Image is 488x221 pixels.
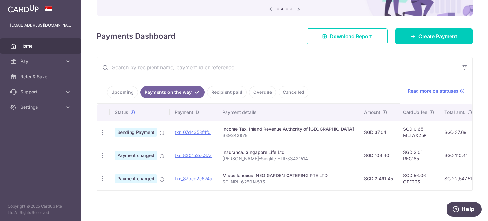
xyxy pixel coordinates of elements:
a: Upcoming [107,86,138,98]
td: SGD 37.69 [439,121,478,144]
span: Refer & Save [20,73,62,80]
span: Support [20,89,62,95]
span: Settings [20,104,62,110]
th: Payment ID [170,104,217,121]
div: Miscellaneous. NEO GARDEN CATERING PTE LTD [222,172,354,179]
span: CardUp fee [403,109,427,115]
a: txn_07d4353f4f0 [175,129,211,135]
p: [EMAIL_ADDRESS][DOMAIN_NAME] [10,22,71,29]
span: Read more on statuses [408,88,458,94]
td: SGD 0.65 MLTAX25R [398,121,439,144]
p: [PERSON_NAME]-Singlife ETII-83421514 [222,155,354,162]
td: SGD 2.01 REC185 [398,144,439,167]
img: CardUp [8,5,39,13]
a: txn_87bcc2e674a [175,176,212,181]
a: Recipient paid [207,86,247,98]
td: SGD 2,547.51 [439,167,478,190]
span: Payment charged [115,174,157,183]
a: Create Payment [395,28,473,44]
th: Payment details [217,104,359,121]
p: S8924297E [222,132,354,139]
span: Home [20,43,62,49]
span: Total amt. [444,109,465,115]
span: Status [115,109,128,115]
div: Insurance. Singapore Life Ltd [222,149,354,155]
a: Read more on statuses [408,88,465,94]
p: SO-NPL-625014535 [222,179,354,185]
div: Income Tax. Inland Revenue Authority of [GEOGRAPHIC_DATA] [222,126,354,132]
span: Download Report [330,32,372,40]
a: Overdue [249,86,276,98]
td: SGD 2,491.45 [359,167,398,190]
a: Payments on the way [140,86,205,98]
span: Pay [20,58,62,65]
a: txn_830152cc37a [175,153,212,158]
a: Cancelled [279,86,308,98]
td: SGD 37.04 [359,121,398,144]
span: Amount [364,109,380,115]
span: Sending Payment [115,128,157,137]
a: Download Report [307,28,388,44]
span: Payment charged [115,151,157,160]
h4: Payments Dashboard [97,31,175,42]
td: SGD 56.06 OFF225 [398,167,439,190]
td: SGD 110.41 [439,144,478,167]
iframe: Opens a widget where you can find more information [447,202,482,218]
input: Search by recipient name, payment id or reference [97,57,457,78]
td: SGD 108.40 [359,144,398,167]
span: Create Payment [418,32,457,40]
